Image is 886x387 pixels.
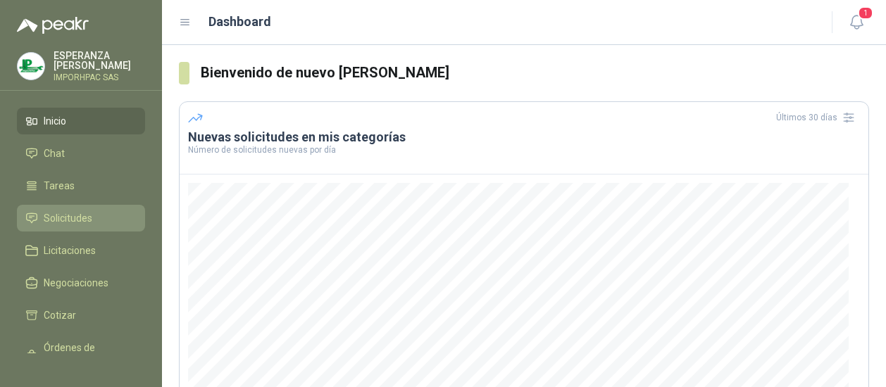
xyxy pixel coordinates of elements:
button: 1 [844,10,869,35]
span: Órdenes de Compra [44,340,132,371]
h3: Nuevas solicitudes en mis categorías [188,129,860,146]
p: IMPORHPAC SAS [54,73,145,82]
span: Chat [44,146,65,161]
img: Company Logo [18,53,44,80]
img: Logo peakr [17,17,89,34]
span: Tareas [44,178,75,193]
span: Solicitudes [44,210,92,226]
span: Cotizar [44,307,76,323]
h1: Dashboard [208,12,271,32]
span: Negociaciones [44,275,108,291]
a: Negociaciones [17,269,145,296]
p: Número de solicitudes nuevas por día [188,146,860,154]
a: Cotizar [17,302,145,329]
div: Últimos 30 días [776,106,860,129]
h3: Bienvenido de nuevo [PERSON_NAME] [201,62,869,84]
span: Inicio [44,113,66,129]
span: 1 [858,6,873,20]
span: Licitaciones [44,243,96,258]
a: Tareas [17,172,145,199]
a: Órdenes de Compra [17,334,145,376]
a: Solicitudes [17,205,145,231]
p: ESPERANZA [PERSON_NAME] [54,51,145,70]
a: Licitaciones [17,237,145,264]
a: Chat [17,140,145,167]
a: Inicio [17,108,145,134]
